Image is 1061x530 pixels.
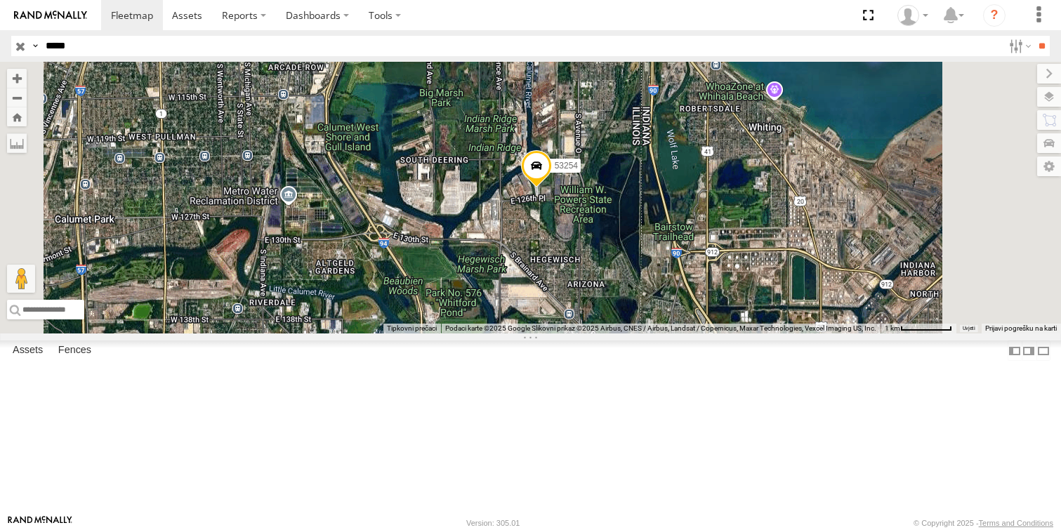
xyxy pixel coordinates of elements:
[466,519,520,527] div: Version: 305.01
[914,519,1053,527] div: © Copyright 2025 -
[7,107,27,126] button: Zoom Home
[1037,157,1061,176] label: Map Settings
[7,69,27,88] button: Zoom in
[963,326,975,331] a: Uvjeti
[985,324,1057,332] a: Prijavi pogrešku na karti
[1036,340,1050,361] label: Hide Summary Table
[1003,36,1034,56] label: Search Filter Options
[8,516,72,530] a: Visit our Website
[387,324,437,333] button: Tipkovni prečaci
[979,519,1053,527] a: Terms and Conditions
[554,160,577,170] span: 53254
[14,11,87,20] img: rand-logo.svg
[445,324,876,332] span: Podaci karte ©2025 Google Slikovni prikaz ©2025 Airbus, CNES / Airbus, Landsat / Copernicus, Maxa...
[7,133,27,153] label: Measure
[7,88,27,107] button: Zoom out
[51,341,98,361] label: Fences
[885,324,900,332] span: 1 km
[7,265,35,293] button: Povucite Pegmana na kartu da biste otvorili Street View
[1022,340,1036,361] label: Dock Summary Table to the Right
[983,4,1006,27] i: ?
[892,5,933,26] div: Miky Transport
[1008,340,1022,361] label: Dock Summary Table to the Left
[6,341,50,361] label: Assets
[881,324,956,333] button: Mjerilo karte: 1 km naprema 70 piksela
[29,36,41,56] label: Search Query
